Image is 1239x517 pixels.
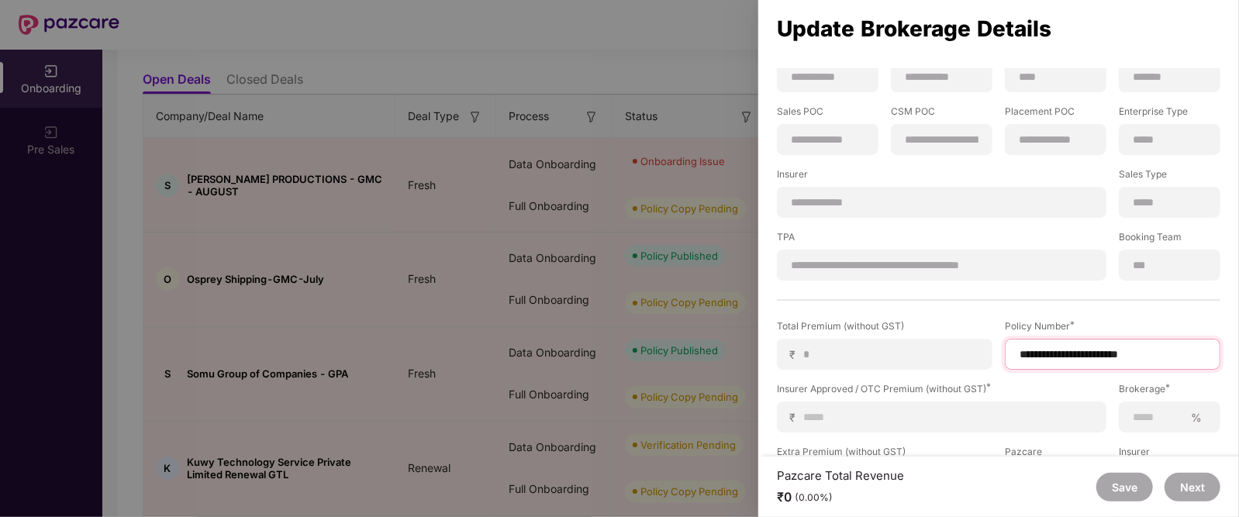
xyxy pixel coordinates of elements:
[1005,105,1106,124] label: Placement POC
[1119,105,1220,124] label: Enterprise Type
[1185,410,1208,425] span: %
[1119,445,1220,464] label: Insurer
[777,468,904,483] div: Pazcare Total Revenue
[1119,230,1220,250] label: Booking Team
[789,347,802,362] span: ₹
[777,105,878,124] label: Sales POC
[777,445,992,464] label: Extra Premium (without GST)
[1165,473,1220,501] button: Next
[1005,319,1220,333] div: Policy Number
[777,382,1106,395] div: Insurer Approved / OTC Premium (without GST)
[1005,445,1106,464] label: Pazcare
[777,489,904,505] div: ₹0
[1119,382,1220,395] div: Brokerage
[795,491,833,504] div: (0.00%)
[777,230,1106,250] label: TPA
[1119,167,1220,187] label: Sales Type
[777,167,1106,187] label: Insurer
[777,20,1220,37] div: Update Brokerage Details
[789,410,802,425] span: ₹
[777,319,992,339] label: Total Premium (without GST)
[1096,473,1153,501] button: Save
[891,105,992,124] label: CSM POC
